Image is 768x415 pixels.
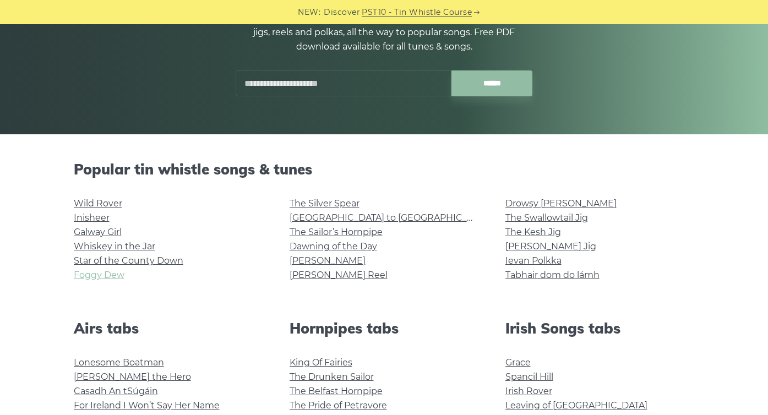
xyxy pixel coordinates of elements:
[74,255,183,266] a: Star of the County Down
[74,241,155,252] a: Whiskey in the Jar
[74,372,191,382] a: [PERSON_NAME] the Hero
[505,270,600,280] a: Tabhair dom do lámh
[505,227,561,237] a: The Kesh Jig
[362,6,472,19] a: PST10 - Tin Whistle Course
[505,386,552,396] a: Irish Rover
[505,241,596,252] a: [PERSON_NAME] Jig
[290,400,387,411] a: The Pride of Petravore
[290,386,383,396] a: The Belfast Hornpipe
[505,198,617,209] a: Drowsy [PERSON_NAME]
[290,198,360,209] a: The Silver Spear
[290,255,366,266] a: [PERSON_NAME]
[74,227,122,237] a: Galway Girl
[290,227,383,237] a: The Sailor’s Hornpipe
[74,198,122,209] a: Wild Rover
[74,386,158,396] a: Casadh An tSúgáin
[505,255,562,266] a: Ievan Polkka
[298,6,320,19] span: NEW:
[290,372,374,382] a: The Drunken Sailor
[290,320,479,337] h2: Hornpipes tabs
[505,400,647,411] a: Leaving of [GEOGRAPHIC_DATA]
[290,241,377,252] a: Dawning of the Day
[505,372,553,382] a: Spancil Hill
[74,400,220,411] a: For Ireland I Won’t Say Her Name
[290,357,352,368] a: King Of Fairies
[74,270,124,280] a: Foggy Dew
[74,357,164,368] a: Lonesome Boatman
[74,161,695,178] h2: Popular tin whistle songs & tunes
[74,212,110,223] a: Inisheer
[505,212,588,223] a: The Swallowtail Jig
[505,320,695,337] h2: Irish Songs tabs
[74,320,263,337] h2: Airs tabs
[290,270,388,280] a: [PERSON_NAME] Reel
[505,357,531,368] a: Grace
[290,212,493,223] a: [GEOGRAPHIC_DATA] to [GEOGRAPHIC_DATA]
[324,6,360,19] span: Discover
